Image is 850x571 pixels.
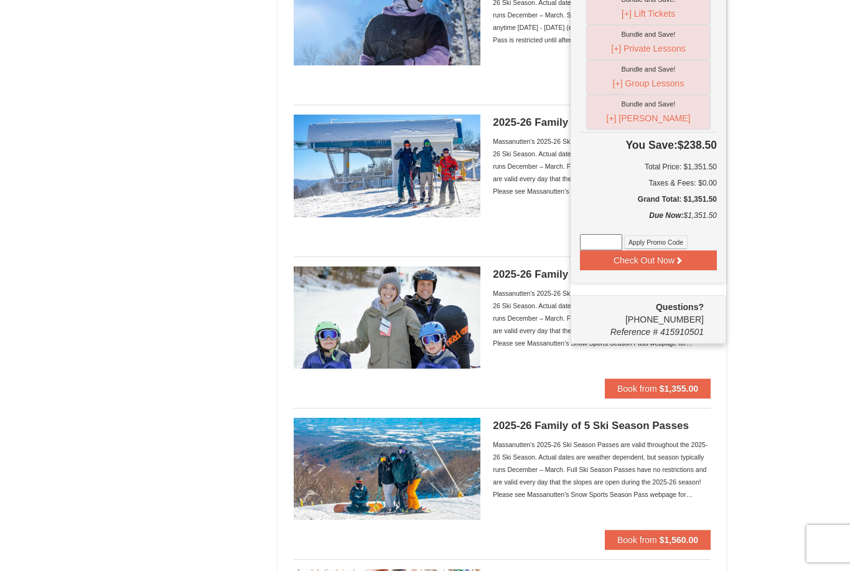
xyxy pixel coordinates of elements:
button: [+] Lift Tickets [589,6,708,22]
span: [PHONE_NUMBER] [580,301,704,324]
strong: $1,355.00 [660,384,698,394]
h5: 2025-26 Family of 3 Ski Season Passes [493,116,711,129]
h5: 2025-26 Family of 4 Ski Season Passes [493,268,711,281]
div: Massanutten's 2025-26 Ski Season Passes are valid throughout the 2025-26 Ski Season. Actual dates... [493,438,711,501]
button: [+] Private Lessons [589,40,708,57]
span: Book from [617,535,657,545]
span: You Save: [625,139,677,151]
h5: Grand Total: $1,351.50 [580,193,717,205]
div: Bundle and Save! [589,28,708,40]
div: Bundle and Save! [589,63,708,75]
div: Taxes & Fees: $0.00 [580,177,717,189]
img: 6619937-202-8a68a6a2.jpg [294,267,480,369]
button: Check Out Now [580,250,717,270]
button: [+] [PERSON_NAME] [589,110,708,126]
h5: 2025-26 Family of 5 Ski Season Passes [493,420,711,432]
button: Apply Promo Code [624,235,688,249]
button: Book from $1,560.00 [605,530,711,550]
div: $1,351.50 [580,209,717,234]
div: Bundle and Save! [589,98,708,110]
img: 6619937-205-1660e5b5.jpg [294,418,480,520]
div: Massanutten's 2025-26 Ski Season Passes are valid throughout the 2025-26 Ski Season. Actual dates... [493,287,711,349]
strong: Due Now: [649,211,683,220]
span: 415910501 [660,327,704,337]
span: Book from [617,384,657,394]
h6: Total Price: $1,351.50 [580,161,717,173]
span: Reference # [610,327,658,337]
button: [+] Group Lessons [589,75,708,92]
h4: $238.50 [580,139,717,151]
strong: $1,560.00 [660,535,698,545]
button: Book from $1,355.00 [605,379,711,399]
img: 6619937-199-446e7550.jpg [294,115,480,217]
div: Massanutten's 2025-26 Ski Season Passes are valid throughout the 2025-26 Ski Season. Actual dates... [493,135,711,197]
strong: Questions? [656,302,704,312]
